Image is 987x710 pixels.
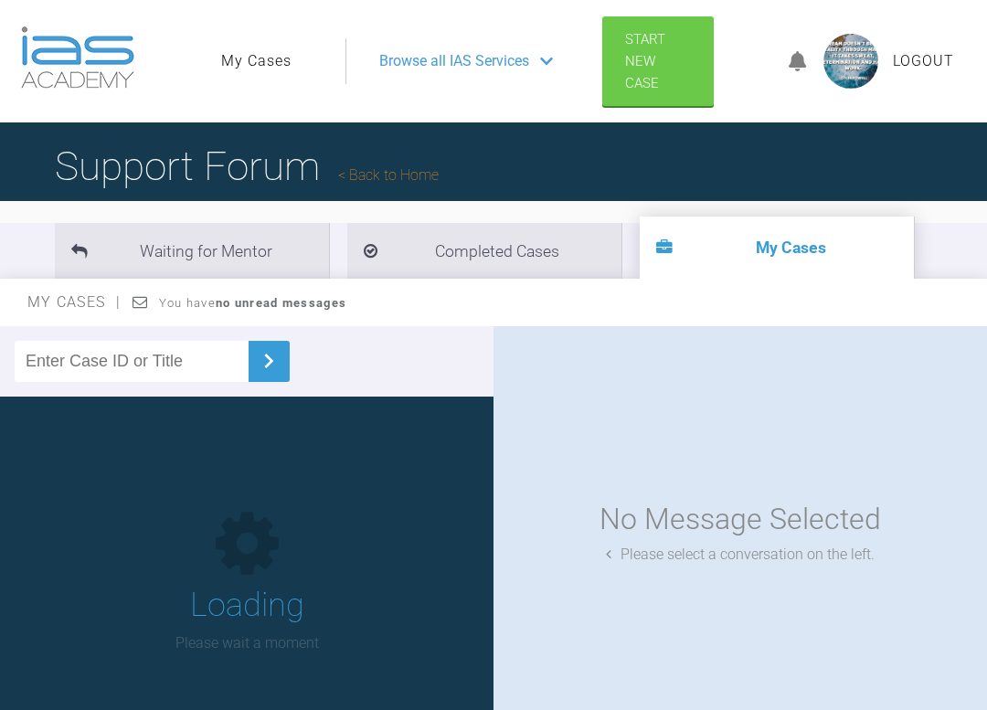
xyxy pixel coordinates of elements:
img: logo-light.3e3ef733.png [21,26,134,89]
a: My Cases [221,49,292,73]
input: Enter Case ID or Title [15,341,249,382]
strong: no unread messages [216,296,346,310]
h1: Loading [190,579,304,632]
p: Please wait a moment [175,631,319,655]
li: My Cases [640,217,914,279]
img: profile.png [823,34,878,89]
img: chevronRight.28bd32b0.svg [254,346,283,376]
span: My Cases [27,293,122,311]
a: Back to Home [338,166,439,184]
h1: Support Forum [55,134,439,198]
span: Browse all IAS Services [379,49,529,73]
a: Start New Case [602,16,714,106]
a: Logout [893,49,954,73]
div: No Message Selected [600,496,881,543]
span: You have [159,296,346,310]
li: Waiting for Mentor [55,223,329,279]
li: Completed Cases [347,223,621,279]
div: Please select a conversation on the left. [606,543,875,567]
span: Start New Case [625,31,665,91]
